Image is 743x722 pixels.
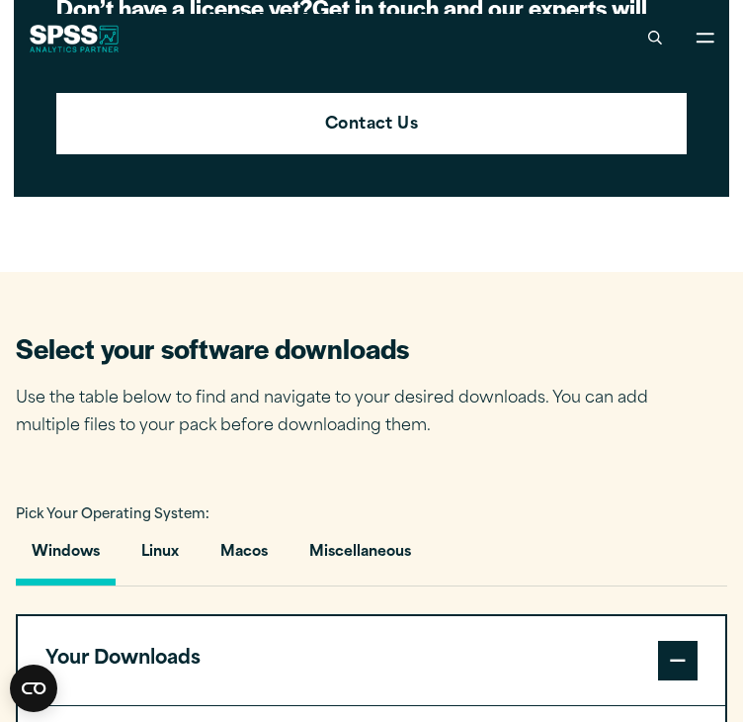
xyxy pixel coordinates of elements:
[18,616,725,705] button: Your Downloads
[30,25,120,52] img: SPSS White Logo
[16,508,209,521] span: Pick Your Operating System:
[16,385,678,442] p: Use the table below to find and navigate to your desired downloads. You can add multiple files to...
[16,330,678,367] h2: Select your software downloads
[293,529,427,586] button: Miscellaneous
[325,113,419,138] strong: Contact Us
[205,529,284,586] button: Macos
[56,93,686,154] a: Contact Us
[10,665,57,712] button: Open CMP widget
[125,529,195,586] button: Linux
[16,529,116,586] button: Windows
